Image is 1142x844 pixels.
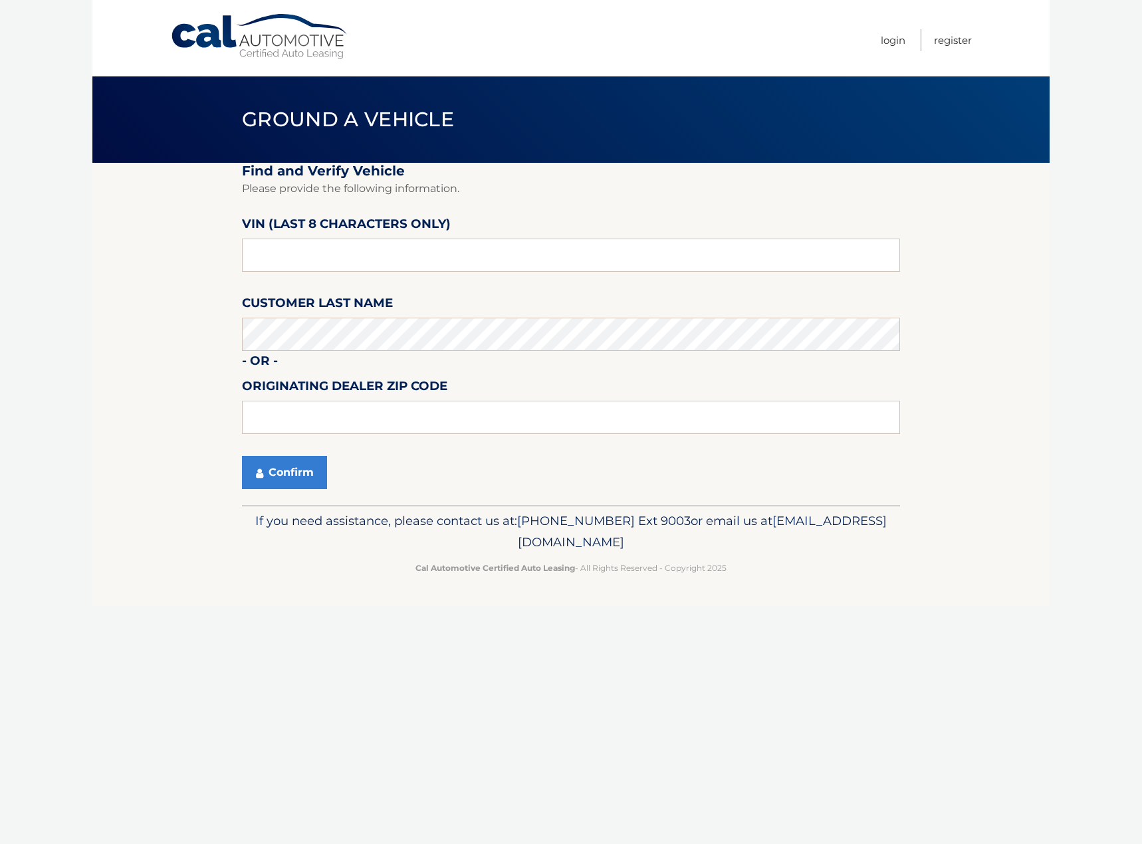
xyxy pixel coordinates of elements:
[881,29,905,51] a: Login
[242,351,278,375] label: - or -
[242,293,393,318] label: Customer Last Name
[242,456,327,489] button: Confirm
[251,510,891,553] p: If you need assistance, please contact us at: or email us at
[242,107,454,132] span: Ground a Vehicle
[242,376,447,401] label: Originating Dealer Zip Code
[934,29,972,51] a: Register
[251,561,891,575] p: - All Rights Reserved - Copyright 2025
[170,13,350,60] a: Cal Automotive
[242,163,900,179] h2: Find and Verify Vehicle
[242,179,900,198] p: Please provide the following information.
[415,563,575,573] strong: Cal Automotive Certified Auto Leasing
[517,513,691,528] span: [PHONE_NUMBER] Ext 9003
[242,214,451,239] label: VIN (last 8 characters only)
